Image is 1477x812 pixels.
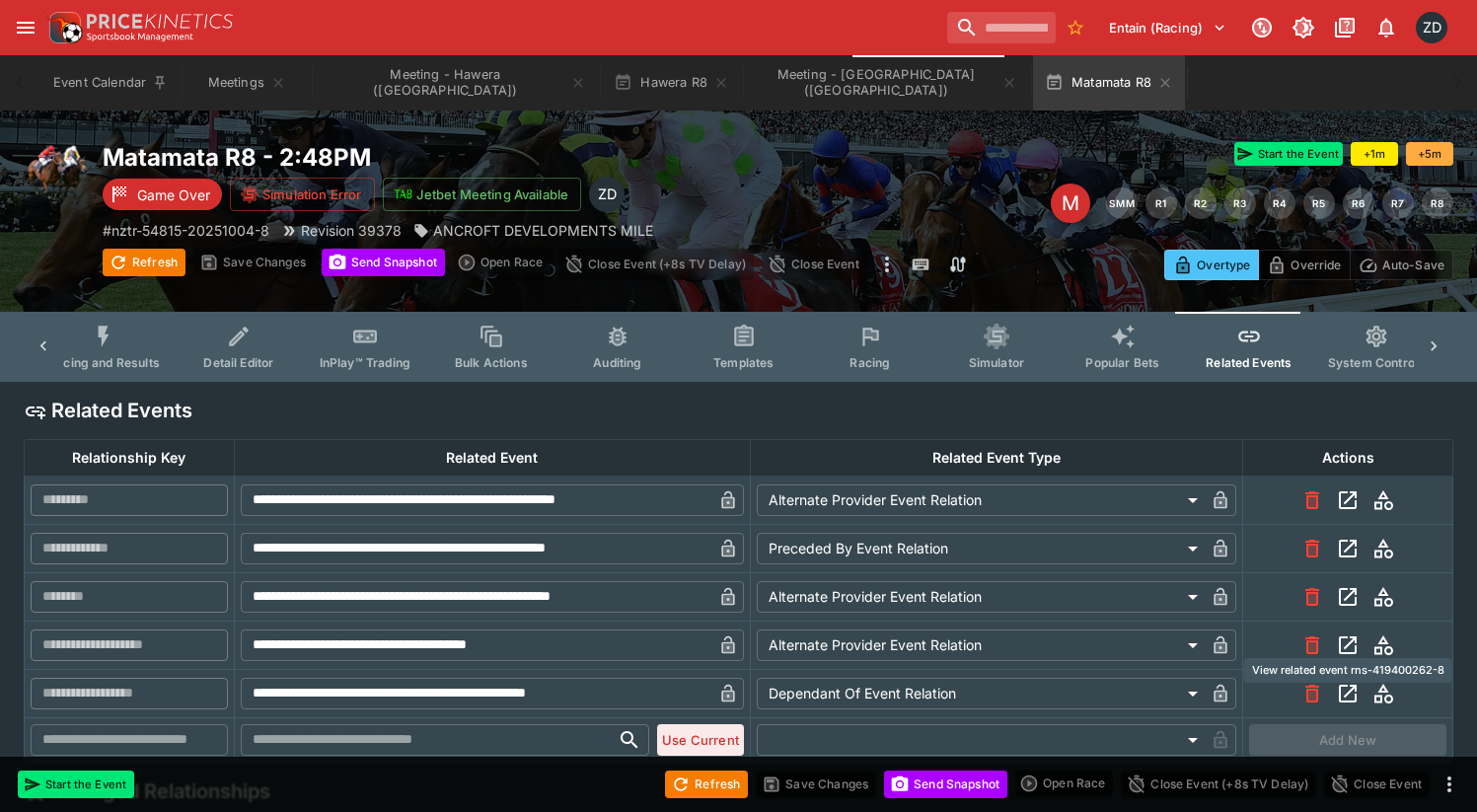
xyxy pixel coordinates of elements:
[1243,439,1453,476] th: Actions
[1406,142,1453,166] button: +5m
[24,142,87,205] img: horse_racing.png
[43,8,83,47] img: PriceKinetics Logo
[8,10,43,45] button: open drawer
[750,439,1243,476] th: Related Event Type
[184,55,310,111] button: Meetings
[969,355,1024,370] span: Simulator
[383,178,582,211] button: Jetbet Meeting Available
[103,142,891,173] h2: Copy To Clipboard
[1015,770,1113,797] div: split button
[1286,10,1321,45] button: Toggle light/dark mode
[25,439,235,476] th: Relationship Key
[230,178,375,211] button: Simulation Error
[757,533,1206,564] div: Preceded By Event Relation
[1033,55,1185,111] button: Matamata R8
[757,678,1206,709] div: Dependant Of Event Relation
[1351,142,1398,166] button: +1m
[1343,187,1374,219] button: R6
[884,771,1007,798] button: Send Snapshot
[87,14,233,29] img: PriceKinetics
[1416,12,1447,43] div: Zarne Dravitzki
[103,249,185,276] button: Refresh
[1060,12,1091,43] button: No Bookmarks
[1051,184,1090,223] div: Edit Meeting
[203,355,273,370] span: Detail Editor
[1106,187,1453,219] nav: pagination navigation
[1382,255,1444,275] p: Auto-Save
[1224,187,1256,219] button: R3
[87,33,193,41] img: Sportsbook Management
[1164,250,1453,280] div: Start From
[1185,187,1217,219] button: R2
[322,249,445,276] button: Send Snapshot
[1106,187,1138,219] button: SMM
[137,185,210,205] p: Game Over
[32,312,1382,382] div: Event type filters
[1410,6,1453,49] button: Zarne Dravitzki
[1085,355,1159,370] span: Popular Bets
[320,355,410,370] span: InPlay™ Trading
[51,398,192,423] h4: Related Events
[1145,187,1177,219] button: R1
[455,355,528,370] span: Bulk Actions
[1382,187,1414,219] button: R7
[433,220,653,241] p: ANCROFT DEVELOPMENTS MILE
[1234,142,1343,166] button: Start the Event
[1258,250,1350,280] button: Override
[665,771,748,798] button: Refresh
[593,355,641,370] span: Auditing
[875,249,899,280] button: more
[453,249,551,276] div: split button
[1350,250,1453,280] button: Auto-Save
[1291,255,1341,275] p: Override
[41,55,180,111] button: Event Calendar
[103,220,269,241] p: Copy To Clipboard
[47,355,160,370] span: Pricing and Results
[1422,187,1453,219] button: R8
[1368,10,1404,45] button: Notifications
[1164,250,1259,280] button: Overtype
[1303,187,1335,219] button: R5
[314,55,598,111] button: Meeting - Hawera (NZ)
[745,55,1029,111] button: Meeting - Matamata (NZ)
[589,177,625,212] div: Zarne Dravitzki
[18,771,134,798] button: Start the Event
[234,439,750,476] th: Related Event
[947,12,1056,43] input: search
[301,220,402,241] p: Revision 39378
[849,355,890,370] span: Racing
[1330,587,1366,604] span: View related event racingform-nztr-54815-20251004-8
[1197,255,1250,275] p: Overtype
[1330,539,1366,555] span: View related event nztr-54815-20251004-7
[657,724,743,756] button: Use Current
[1330,684,1366,701] span: View related event smm-nztr-54815-20251004
[1264,187,1295,219] button: R4
[1330,490,1366,507] span: View related event betmakers-cmFjZToxODA2NTI5
[394,185,413,204] img: jetbet-logo.svg
[757,484,1206,516] div: Alternate Provider Event Relation
[1097,12,1238,43] button: Select Tenant
[1244,658,1452,683] div: View related event rns-419400262-8
[1438,773,1461,796] button: more
[1330,635,1366,652] span: View related event rns-419400262-8
[757,629,1206,661] div: Alternate Provider Event Relation
[757,581,1206,613] div: Alternate Provider Event Relation
[1327,10,1363,45] button: Documentation
[602,55,741,111] button: Hawera R8
[1206,355,1292,370] span: Related Events
[1328,355,1425,370] span: System Controls
[713,355,774,370] span: Templates
[1244,10,1280,45] button: Connected to PK
[413,220,653,241] div: ANCROFT DEVELOPMENTS MILE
